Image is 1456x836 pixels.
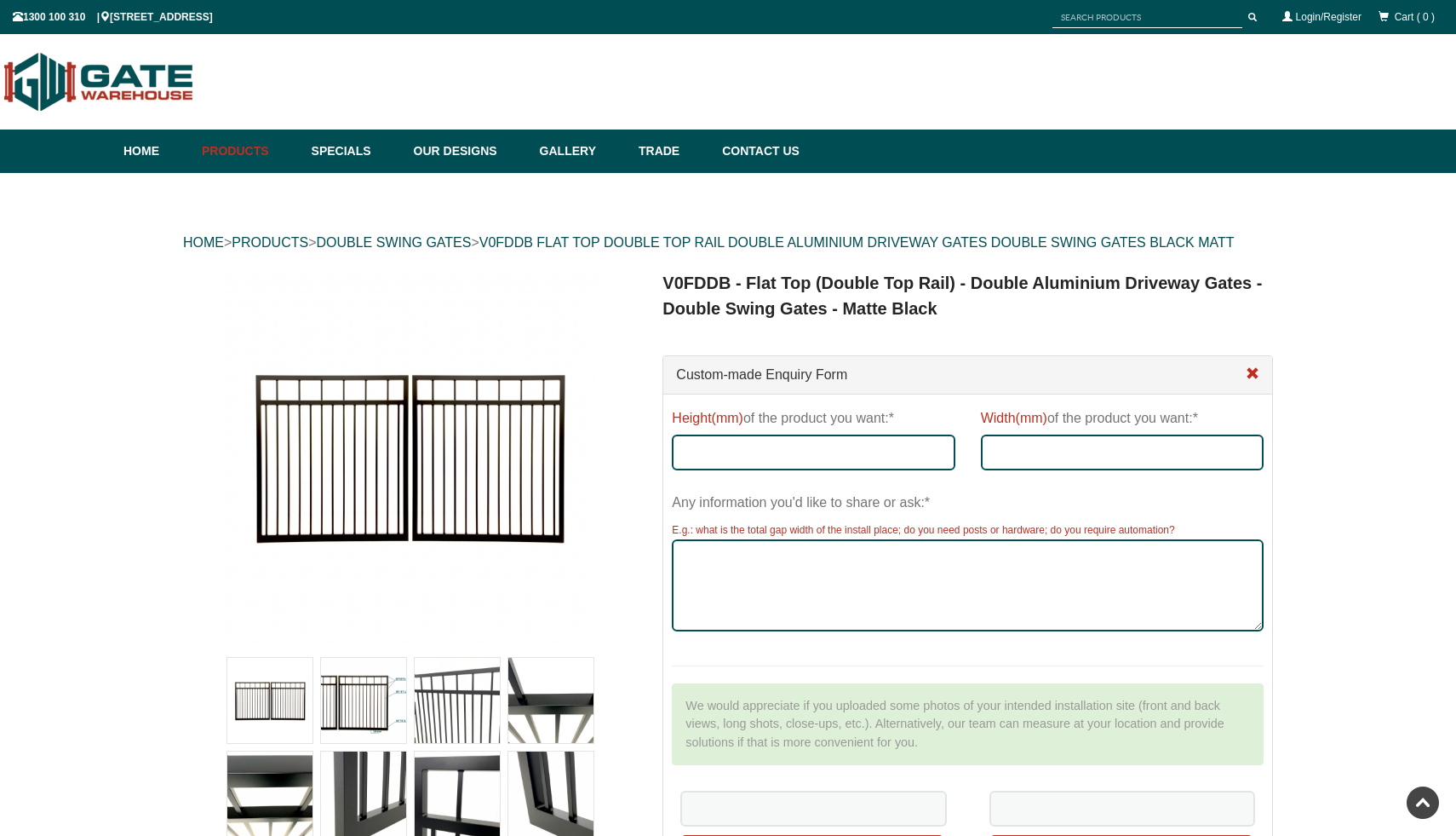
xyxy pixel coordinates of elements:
[405,130,531,173] a: Our Designs
[508,658,593,743] img: V0FDDB - Flat Top (Double Top Rail) - Double Aluminium Driveway Gates - Double Swing Gates - Matt...
[714,130,800,173] a: Contact Us
[316,235,471,250] a: DOUBLE SWING GATES
[672,403,894,435] label: of the product you want:*
[13,11,213,23] span: 1300 100 310 | [STREET_ADDRESS]
[663,356,1272,395] div: Custom-made Enquiry Form
[185,270,635,645] a: V0FDDB - Flat Top (Double Top Rail) - Double Aluminium Driveway Gates - Double Swing Gates - Matt...
[183,235,224,250] a: HOME
[123,130,193,173] a: Home
[232,235,308,250] a: PRODUCTS
[1246,367,1259,382] a: Close
[303,130,405,173] a: Specials
[193,130,303,173] a: Products
[672,411,743,425] span: Height(mm)
[1296,11,1361,23] a: Login/Register
[479,235,1235,250] a: V0FDDB FLAT TOP DOUBLE TOP RAIL DOUBLE ALUMINIUM DRIVEWAY GATES DOUBLE SWING GATES BLACK MATT
[321,658,406,743] img: V0FDDB - Flat Top (Double Top Rail) - Double Aluminium Driveway Gates - Double Swing Gates - Matt...
[1115,380,1456,776] iframe: LiveChat chat widget
[227,658,312,743] img: V0FDDB - Flat Top (Double Top Rail) - Double Aluminium Driveway Gates - Double Swing Gates - Matt...
[672,487,930,519] label: Any information you'd like to share or ask:*
[531,130,630,173] a: Gallery
[981,411,1047,425] span: Width(mm)
[662,270,1273,321] h1: V0FDDB - Flat Top (Double Top Rail) - Double Aluminium Driveway Gates - Double Swing Gates - Matt...
[630,130,714,173] a: Trade
[183,216,1273,270] div: > > >
[1052,7,1242,28] input: SEARCH PRODUCTS
[415,658,500,743] img: V0FDDB - Flat Top (Double Top Rail) - Double Aluminium Driveway Gates - Double Swing Gates - Matt...
[1395,11,1435,23] span: Cart ( 0 )
[672,524,1174,536] span: E.g.: what is the total gap width of the install place; do you need posts or hardware; do you req...
[981,403,1198,435] label: of the product you want:*
[672,683,1264,766] div: We would appreciate if you uploaded some photos of your intended installation site (front and bac...
[223,270,598,645] img: V0FDDB - Flat Top (Double Top Rail) - Double Aluminium Driveway Gates - Double Swing Gates - Matt...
